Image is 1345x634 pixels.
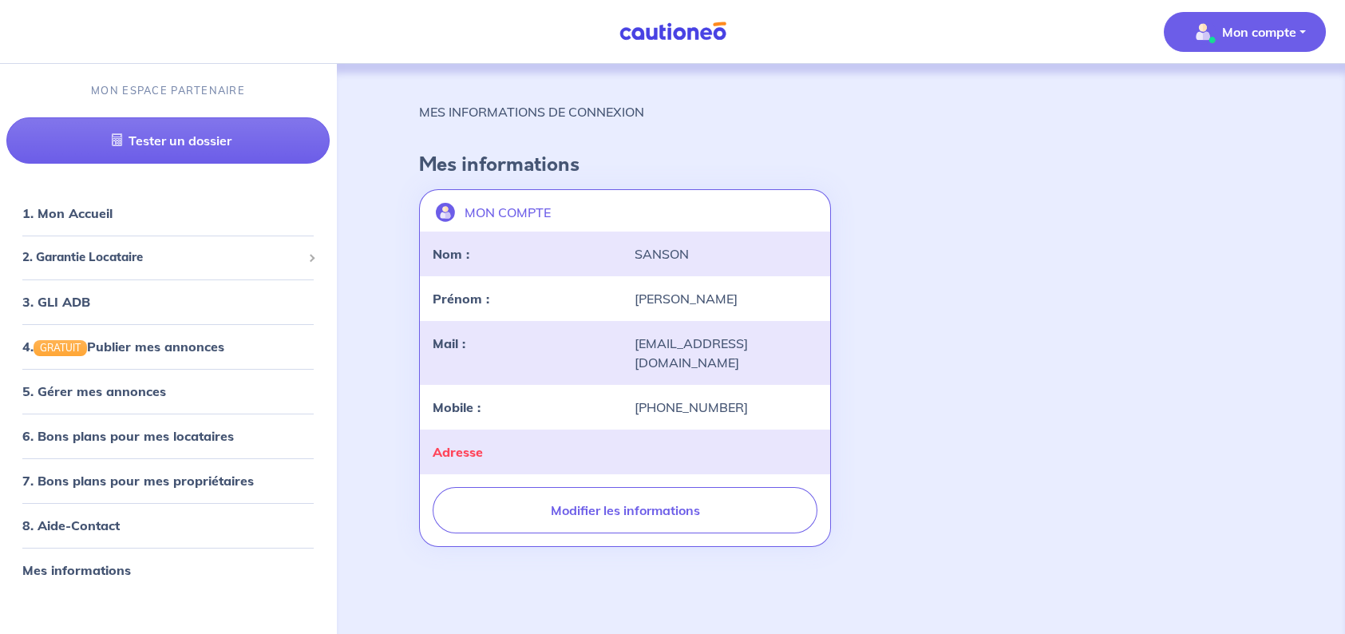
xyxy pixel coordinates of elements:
div: 1. Mon Accueil [6,197,330,229]
a: 6. Bons plans pour mes locataires [22,428,234,444]
button: illu_account_valid_menu.svgMon compte [1164,12,1326,52]
p: Mon compte [1222,22,1296,42]
a: Tester un dossier [6,117,330,164]
p: MON COMPTE [465,203,551,222]
a: 1. Mon Accueil [22,205,113,221]
strong: Mail : [433,335,465,351]
a: 3. GLI ADB [22,294,90,310]
a: Mes informations [22,562,131,578]
span: 2. Garantie Locataire [22,248,302,267]
strong: Nom : [433,246,469,262]
img: illu_account.svg [436,203,455,222]
img: Cautioneo [613,22,733,42]
button: Modifier les informations [433,487,817,533]
a: 5. Gérer mes annonces [22,383,166,399]
p: MON ESPACE PARTENAIRE [91,83,245,98]
strong: Prénom : [433,291,489,307]
div: Mes informations [6,554,330,586]
div: [PHONE_NUMBER] [625,398,827,417]
a: 7. Bons plans pour mes propriétaires [22,473,254,489]
div: 6. Bons plans pour mes locataires [6,420,330,452]
div: 4.GRATUITPublier mes annonces [6,331,330,363]
div: 7. Bons plans pour mes propriétaires [6,465,330,497]
img: illu_account_valid_menu.svg [1190,19,1216,45]
a: 4.GRATUITPublier mes annonces [22,339,224,355]
div: [PERSON_NAME] [625,289,827,308]
div: [EMAIL_ADDRESS][DOMAIN_NAME] [625,334,827,372]
div: 5. Gérer mes annonces [6,375,330,407]
div: SANSON [625,244,827,264]
strong: Mobile : [433,399,481,415]
a: 8. Aide-Contact [22,517,120,533]
h4: Mes informations [419,153,1262,176]
strong: Adresse [433,444,483,460]
p: MES INFORMATIONS DE CONNEXION [419,102,644,121]
div: 3. GLI ADB [6,286,330,318]
div: 8. Aide-Contact [6,509,330,541]
div: 2. Garantie Locataire [6,242,330,273]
